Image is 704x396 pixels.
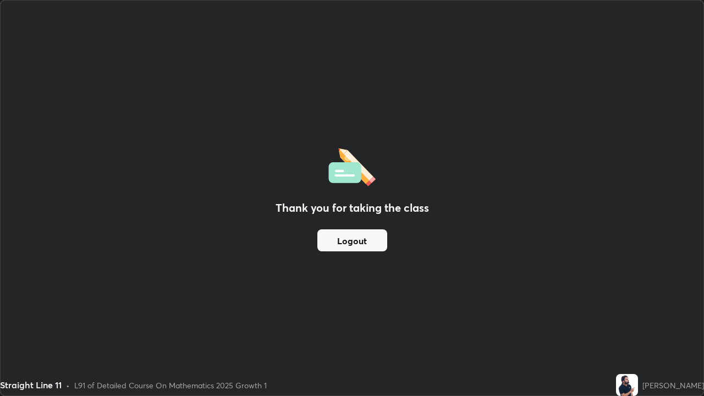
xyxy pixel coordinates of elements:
[66,380,70,391] div: •
[74,380,267,391] div: L91 of Detailed Course On Mathematics 2025 Growth 1
[317,229,387,251] button: Logout
[642,380,704,391] div: [PERSON_NAME]
[616,374,638,396] img: d555e2c214c544948a5787e7ef02be78.jpg
[328,145,376,186] img: offlineFeedback.1438e8b3.svg
[276,200,429,216] h2: Thank you for taking the class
